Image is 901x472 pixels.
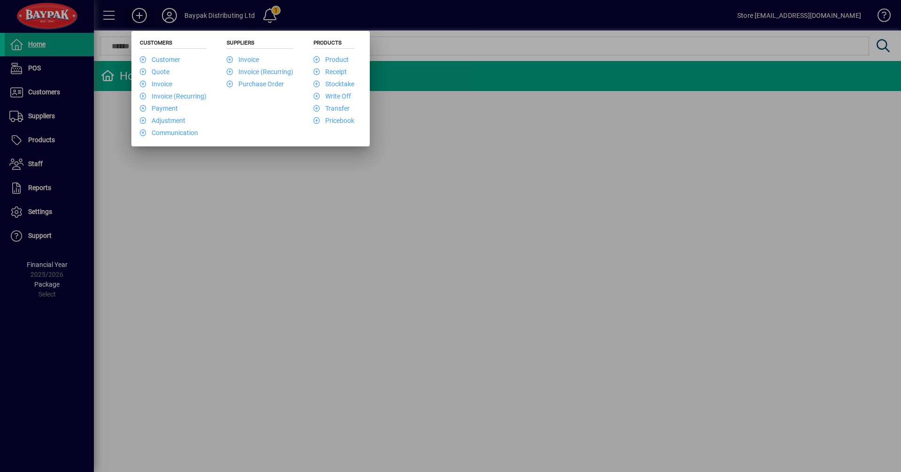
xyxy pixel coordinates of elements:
a: Purchase Order [227,80,284,88]
a: Invoice (Recurring) [227,68,293,76]
h5: Customers [140,39,206,49]
a: Product [313,56,349,63]
a: Customer [140,56,180,63]
a: Invoice [227,56,259,63]
h5: Suppliers [227,39,293,49]
a: Adjustment [140,117,185,124]
a: Pricebook [313,117,354,124]
a: Write Off [313,92,351,100]
a: Transfer [313,105,350,112]
a: Communication [140,129,198,137]
a: Invoice [140,80,172,88]
a: Payment [140,105,178,112]
a: Invoice (Recurring) [140,92,206,100]
h5: Products [313,39,354,49]
a: Receipt [313,68,347,76]
a: Quote [140,68,169,76]
a: Stocktake [313,80,354,88]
